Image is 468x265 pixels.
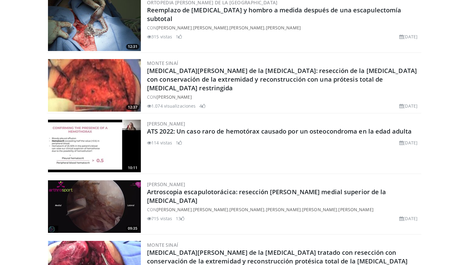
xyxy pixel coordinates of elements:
a: [PERSON_NAME] [229,25,264,31]
font: 13 [176,216,181,221]
font: CON [147,94,157,100]
img: da3a2d78-351f-4d4c-b5d6-e73bf0cda7c7.300x170_q85_crop-smart_upscale.jpg [48,120,141,172]
font: [DATE] [403,216,418,221]
font: , [192,25,193,31]
a: [PERSON_NAME] [338,207,373,212]
font: 4 [199,103,202,109]
font: 114 vistas [151,140,172,146]
font: , [228,207,229,212]
a: [PERSON_NAME] [229,207,264,212]
font: 315 vistas [151,34,172,40]
font: , [228,25,229,31]
font: [DATE] [403,103,418,109]
a: ATS 2022: Un caso raro de hemotórax causado por un osteocondroma en la edad adulta [147,127,412,135]
a: [PERSON_NAME] [193,207,228,212]
font: 1.074 visualizaciones [151,103,196,109]
a: 10:11 [48,120,141,172]
a: [PERSON_NAME] [157,25,192,31]
a: 12:37 [48,59,141,112]
font: 1 [176,140,178,146]
a: [PERSON_NAME] [302,207,337,212]
a: Reemplazo de [MEDICAL_DATA] y hombro a medida después de una escapulectomía subtotal [147,6,401,23]
font: 10:11 [128,165,137,170]
font: [DATE] [403,140,418,146]
font: , [192,207,193,212]
a: [PERSON_NAME] [266,207,301,212]
font: 09:35 [128,226,137,231]
font: [DATE] [403,34,418,40]
font: 715 vistas [151,216,172,221]
font: CON [147,25,157,31]
a: 09:35 [48,180,141,233]
a: [PERSON_NAME] [266,25,301,31]
font: , [337,207,338,212]
img: wittig_ewings_3.png.300x170_q85_crop-smart_upscale.jpg [48,59,141,112]
a: Monte Sinaí [147,60,178,66]
font: 1 [176,34,178,40]
font: , [301,207,302,212]
a: Artroscopia escapulotorácica: resección [PERSON_NAME] medial superior de la [MEDICAL_DATA] [147,188,386,205]
a: [MEDICAL_DATA][PERSON_NAME] de la [MEDICAL_DATA]: resección de la [MEDICAL_DATA] con conservación... [147,66,417,92]
a: Monte Sinaí [147,242,178,248]
font: , [264,207,266,212]
a: [PERSON_NAME] [147,121,185,127]
font: 12:31 [128,44,137,49]
a: [PERSON_NAME] [157,94,192,100]
font: , [264,25,266,31]
a: [PERSON_NAME] [157,207,192,212]
a: [PERSON_NAME] [193,25,228,31]
font: 12:37 [128,105,137,110]
font: CON [147,207,157,212]
img: f15b6168-0ce1-467a-a363-293b3e807d61.300x170_q85_crop-smart_upscale.jpg [48,180,141,233]
a: [PERSON_NAME] [147,181,185,187]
